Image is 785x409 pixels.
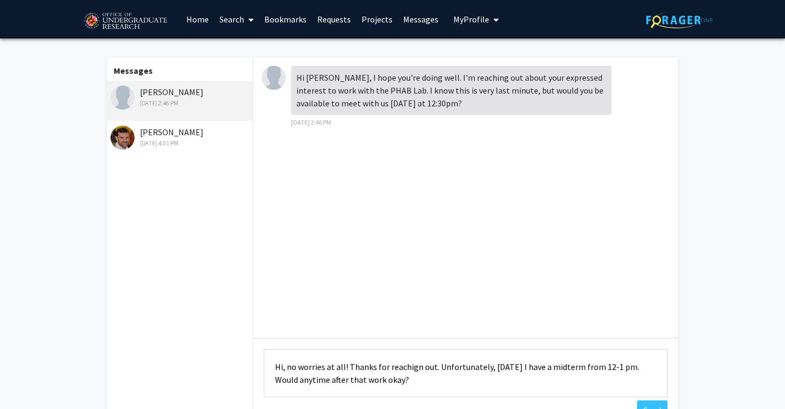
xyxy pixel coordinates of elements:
[312,1,356,38] a: Requests
[291,66,611,115] div: Hi [PERSON_NAME], I hope you're doing well. I'm reaching out about your expressed interest to wor...
[646,12,713,28] img: ForagerOne Logo
[111,126,135,150] img: Jeremy Purcell
[291,118,331,126] span: [DATE] 2:46 PM
[111,98,250,108] div: [DATE] 2:46 PM
[453,14,489,25] span: My Profile
[181,1,214,38] a: Home
[214,1,259,38] a: Search
[259,1,312,38] a: Bookmarks
[111,86,250,108] div: [PERSON_NAME]
[80,8,170,35] img: University of Maryland Logo
[262,66,286,90] img: Isabel Sierra
[114,65,153,76] b: Messages
[356,1,398,38] a: Projects
[111,86,135,110] img: Isabel Sierra
[398,1,444,38] a: Messages
[264,349,668,397] textarea: Message
[111,126,250,148] div: [PERSON_NAME]
[111,138,250,148] div: [DATE] 4:01 PM
[8,361,45,401] iframe: Chat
